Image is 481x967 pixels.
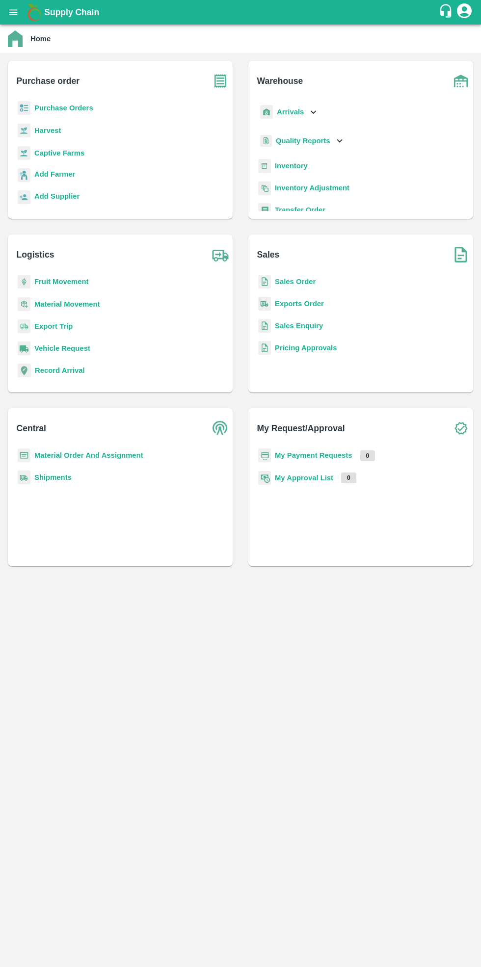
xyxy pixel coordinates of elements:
img: sales [258,275,271,289]
img: fruit [18,275,30,289]
div: Arrivals [258,101,319,123]
img: material [18,297,30,312]
a: Material Order And Assignment [34,451,143,459]
p: 0 [341,472,356,483]
b: Add Supplier [34,192,80,200]
img: logo [25,2,44,22]
b: Supply Chain [44,7,99,17]
a: Supply Chain [44,5,438,19]
a: Vehicle Request [34,344,90,352]
b: Sales [257,248,280,261]
b: Purchase order [17,74,80,88]
b: Add Farmer [34,170,75,178]
img: harvest [18,123,30,138]
img: sales [258,319,271,333]
img: recordArrival [18,364,31,377]
img: whTransfer [258,203,271,217]
button: open drawer [2,1,25,24]
img: purchase [208,69,233,93]
img: supplier [18,190,30,205]
img: farmer [18,168,30,183]
a: Material Movement [34,300,100,308]
b: Warehouse [257,74,303,88]
img: whInventory [258,159,271,173]
img: shipments [258,297,271,311]
img: check [449,416,473,441]
div: account of current user [455,2,473,23]
img: harvest [18,146,30,160]
a: Harvest [34,127,61,134]
p: 0 [360,450,375,461]
img: home [8,30,23,47]
a: Exports Order [275,300,324,308]
div: Quality Reports [258,131,345,151]
b: Quality Reports [276,137,330,145]
img: warehouse [449,69,473,93]
a: Sales Order [275,278,316,286]
img: reciept [18,101,30,115]
b: My Request/Approval [257,421,345,435]
a: Inventory [275,162,308,170]
div: customer-support [438,3,455,21]
a: Sales Enquiry [275,322,323,330]
a: Record Arrival [35,366,85,374]
a: Shipments [34,473,72,481]
b: Arrivals [277,108,304,116]
a: Pricing Approvals [275,344,337,352]
b: Home [30,35,51,43]
img: whArrival [260,105,273,119]
a: Captive Farms [34,149,84,157]
a: My Payment Requests [275,451,352,459]
img: centralMaterial [18,448,30,463]
a: Add Farmer [34,169,75,182]
img: shipments [18,470,30,485]
a: Add Supplier [34,191,80,204]
a: My Approval List [275,474,333,482]
img: truck [208,242,233,267]
img: sales [258,341,271,355]
b: Logistics [17,248,54,261]
a: Transfer Order [275,206,325,214]
img: approval [258,470,271,485]
img: vehicle [18,341,30,356]
img: central [208,416,233,441]
b: Central [17,421,46,435]
img: qualityReport [260,135,272,147]
img: soSales [449,242,473,267]
img: payment [258,448,271,463]
img: inventory [258,181,271,195]
img: delivery [18,319,30,334]
a: Inventory Adjustment [275,184,349,192]
a: Fruit Movement [34,278,89,286]
a: Export Trip [34,322,73,330]
a: Purchase Orders [34,104,93,112]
